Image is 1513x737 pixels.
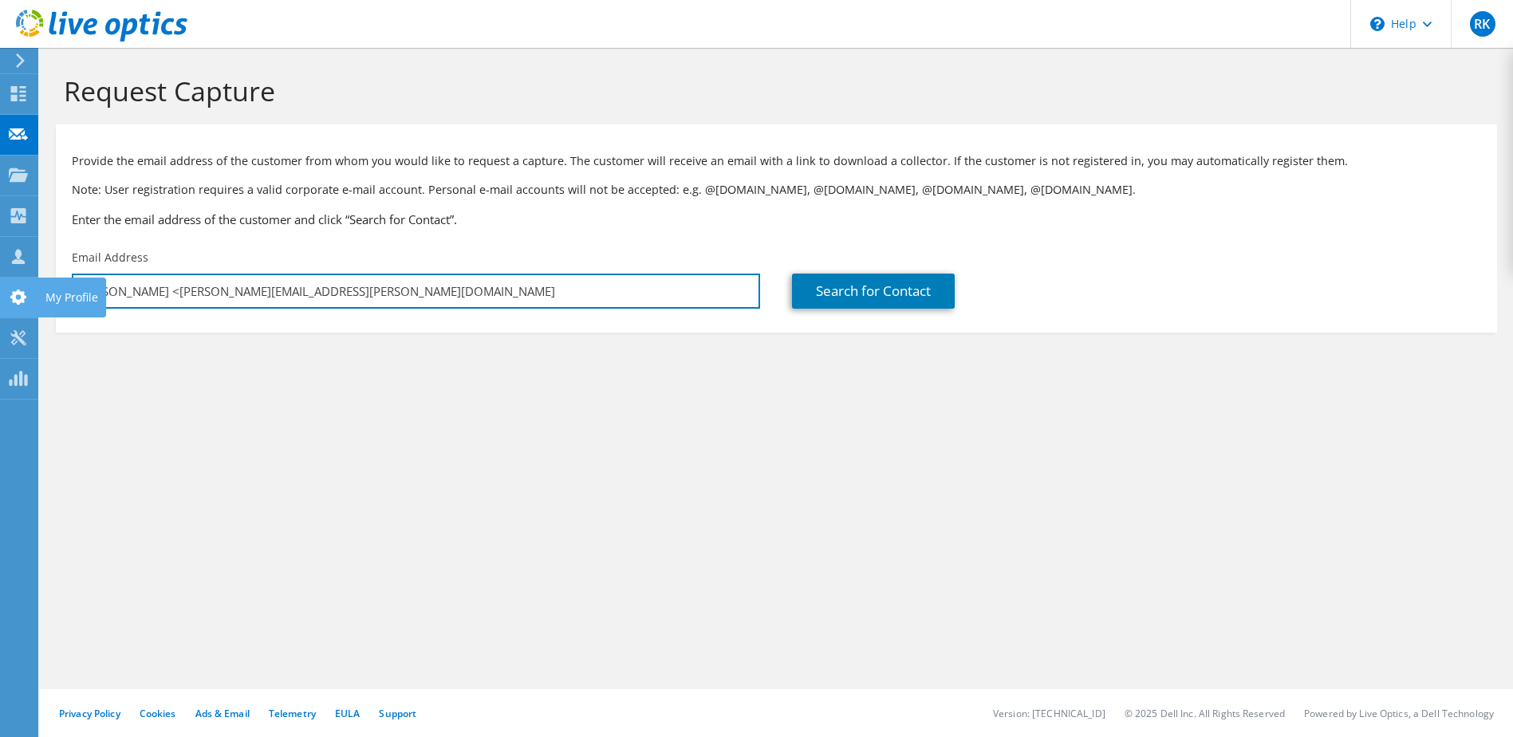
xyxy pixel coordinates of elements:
[195,707,250,720] a: Ads & Email
[1470,11,1495,37] span: RK
[72,181,1481,199] p: Note: User registration requires a valid corporate e-mail account. Personal e-mail accounts will ...
[72,152,1481,170] p: Provide the email address of the customer from whom you would like to request a capture. The cust...
[269,707,316,720] a: Telemetry
[64,74,1481,108] h1: Request Capture
[1304,707,1494,720] li: Powered by Live Optics, a Dell Technology
[1125,707,1285,720] li: © 2025 Dell Inc. All Rights Reserved
[140,707,176,720] a: Cookies
[72,211,1481,228] h3: Enter the email address of the customer and click “Search for Contact”.
[37,278,106,317] div: My Profile
[59,707,120,720] a: Privacy Policy
[379,707,416,720] a: Support
[72,250,148,266] label: Email Address
[1370,17,1385,31] svg: \n
[335,707,360,720] a: EULA
[792,274,955,309] a: Search for Contact
[993,707,1105,720] li: Version: [TECHNICAL_ID]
